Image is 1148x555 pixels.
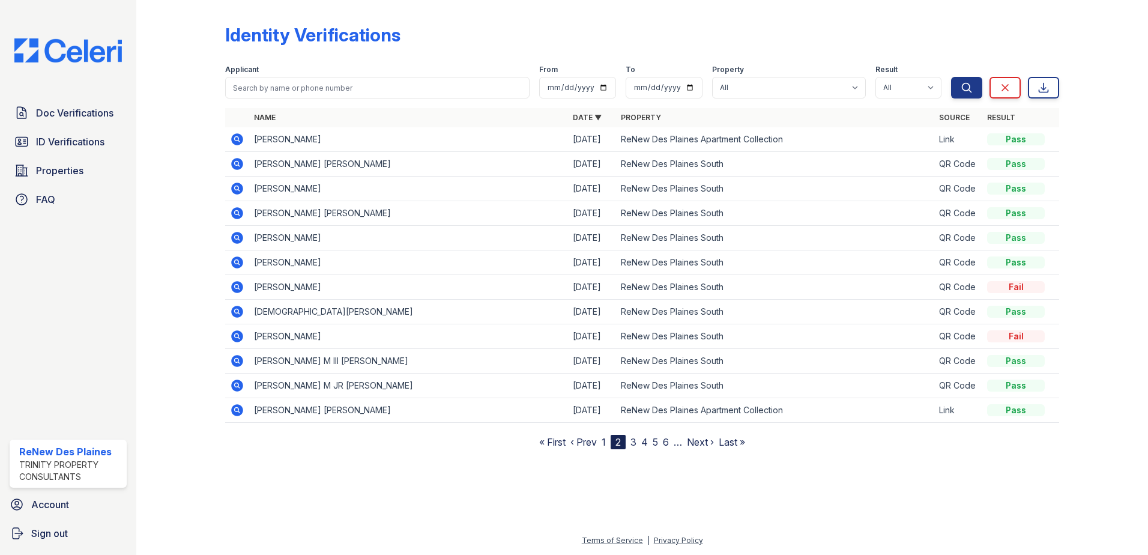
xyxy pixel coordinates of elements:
[626,65,635,74] label: To
[36,106,113,120] span: Doc Verifications
[570,436,597,448] a: ‹ Prev
[10,130,127,154] a: ID Verifications
[539,65,558,74] label: From
[10,159,127,183] a: Properties
[653,436,658,448] a: 5
[5,521,131,545] a: Sign out
[934,374,982,398] td: QR Code
[249,226,568,250] td: [PERSON_NAME]
[568,152,616,177] td: [DATE]
[568,374,616,398] td: [DATE]
[31,497,69,512] span: Account
[568,275,616,300] td: [DATE]
[249,300,568,324] td: [DEMOGRAPHIC_DATA][PERSON_NAME]
[249,349,568,374] td: [PERSON_NAME] M III [PERSON_NAME]
[616,374,935,398] td: ReNew Des Plaines South
[934,177,982,201] td: QR Code
[934,349,982,374] td: QR Code
[987,256,1045,268] div: Pass
[602,436,606,448] a: 1
[621,113,661,122] a: Property
[641,436,648,448] a: 4
[225,65,259,74] label: Applicant
[719,436,745,448] a: Last »
[630,436,636,448] a: 3
[10,187,127,211] a: FAQ
[934,201,982,226] td: QR Code
[568,349,616,374] td: [DATE]
[568,177,616,201] td: [DATE]
[616,349,935,374] td: ReNew Des Plaines South
[934,300,982,324] td: QR Code
[249,127,568,152] td: [PERSON_NAME]
[934,226,982,250] td: QR Code
[934,275,982,300] td: QR Code
[987,380,1045,392] div: Pass
[934,324,982,349] td: QR Code
[36,135,104,149] span: ID Verifications
[987,306,1045,318] div: Pass
[987,330,1045,342] div: Fail
[5,38,131,62] img: CE_Logo_Blue-a8612792a0a2168367f1c8372b55b34899dd931a85d93a1a3d3e32e68fde9ad4.png
[654,536,703,545] a: Privacy Policy
[987,355,1045,367] div: Pass
[568,250,616,275] td: [DATE]
[647,536,650,545] div: |
[934,127,982,152] td: Link
[616,300,935,324] td: ReNew Des Plaines South
[987,404,1045,416] div: Pass
[616,201,935,226] td: ReNew Des Plaines South
[254,113,276,122] a: Name
[674,435,682,449] span: …
[225,77,530,99] input: Search by name or phone number
[987,183,1045,195] div: Pass
[249,201,568,226] td: [PERSON_NAME] [PERSON_NAME]
[875,65,898,74] label: Result
[712,65,744,74] label: Property
[687,436,714,448] a: Next ›
[568,398,616,423] td: [DATE]
[249,275,568,300] td: [PERSON_NAME]
[10,101,127,125] a: Doc Verifications
[249,374,568,398] td: [PERSON_NAME] M JR [PERSON_NAME]
[568,300,616,324] td: [DATE]
[249,324,568,349] td: [PERSON_NAME]
[19,444,122,459] div: ReNew Des Plaines
[616,250,935,275] td: ReNew Des Plaines South
[36,192,55,207] span: FAQ
[249,177,568,201] td: [PERSON_NAME]
[582,536,643,545] a: Terms of Service
[987,232,1045,244] div: Pass
[934,398,982,423] td: Link
[616,226,935,250] td: ReNew Des Plaines South
[987,281,1045,293] div: Fail
[939,113,970,122] a: Source
[573,113,602,122] a: Date ▼
[5,493,131,517] a: Account
[568,324,616,349] td: [DATE]
[987,207,1045,219] div: Pass
[19,459,122,483] div: Trinity Property Consultants
[987,133,1045,145] div: Pass
[568,201,616,226] td: [DATE]
[539,436,566,448] a: « First
[616,127,935,152] td: ReNew Des Plaines Apartment Collection
[987,113,1015,122] a: Result
[249,398,568,423] td: [PERSON_NAME] [PERSON_NAME]
[987,158,1045,170] div: Pass
[616,152,935,177] td: ReNew Des Plaines South
[225,24,400,46] div: Identity Verifications
[663,436,669,448] a: 6
[616,398,935,423] td: ReNew Des Plaines Apartment Collection
[568,127,616,152] td: [DATE]
[568,226,616,250] td: [DATE]
[934,250,982,275] td: QR Code
[36,163,83,178] span: Properties
[616,324,935,349] td: ReNew Des Plaines South
[616,275,935,300] td: ReNew Des Plaines South
[249,250,568,275] td: [PERSON_NAME]
[249,152,568,177] td: [PERSON_NAME] [PERSON_NAME]
[611,435,626,449] div: 2
[616,177,935,201] td: ReNew Des Plaines South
